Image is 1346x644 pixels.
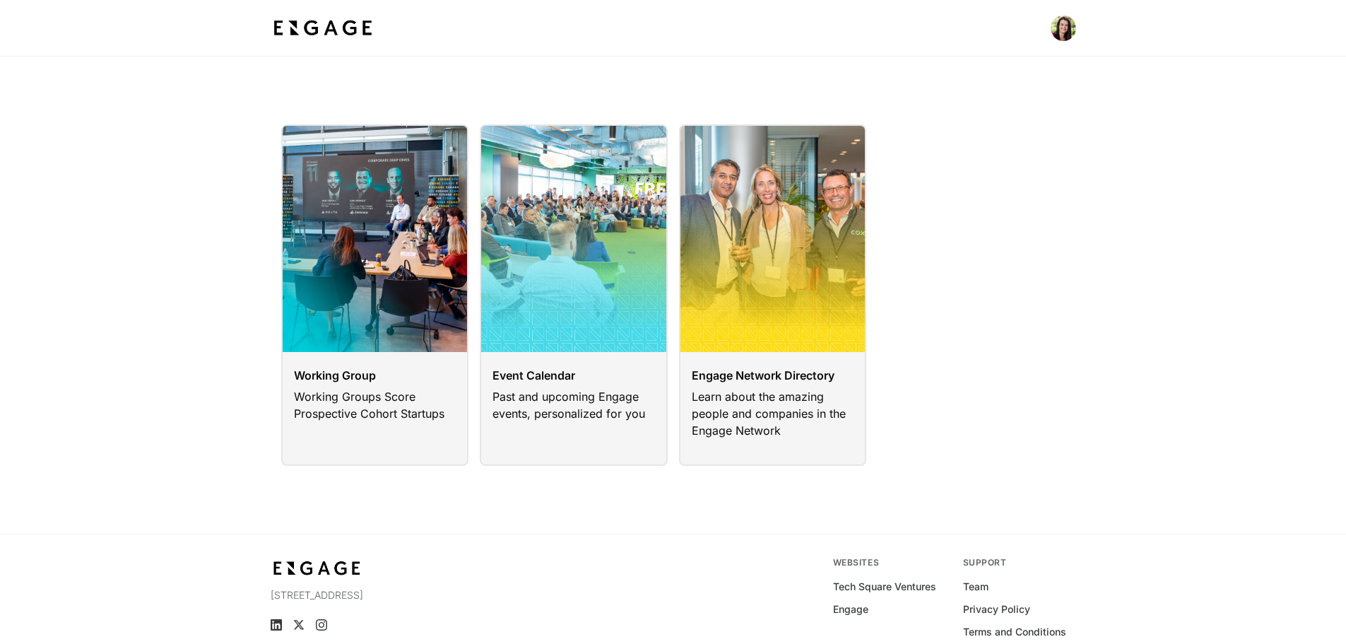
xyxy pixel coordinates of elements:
[271,588,516,602] p: [STREET_ADDRESS]
[833,580,936,594] a: Tech Square Ventures
[963,602,1030,616] a: Privacy Policy
[963,580,988,594] a: Team
[963,625,1066,639] a: Terms and Conditions
[833,602,868,616] a: Engage
[271,619,516,631] ul: Social media
[271,16,375,41] img: bdf1fb74-1727-4ba0-a5bd-bc74ae9fc70b.jpeg
[293,619,305,631] a: X (Twitter)
[271,619,282,631] a: LinkedIn
[1051,16,1076,41] img: Profile picture of Donna Vieira
[963,557,1076,568] div: Support
[1051,16,1076,41] button: Open profile menu
[271,557,364,580] img: bdf1fb74-1727-4ba0-a5bd-bc74ae9fc70b.jpeg
[833,557,946,568] div: Websites
[316,619,327,631] a: Instagram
